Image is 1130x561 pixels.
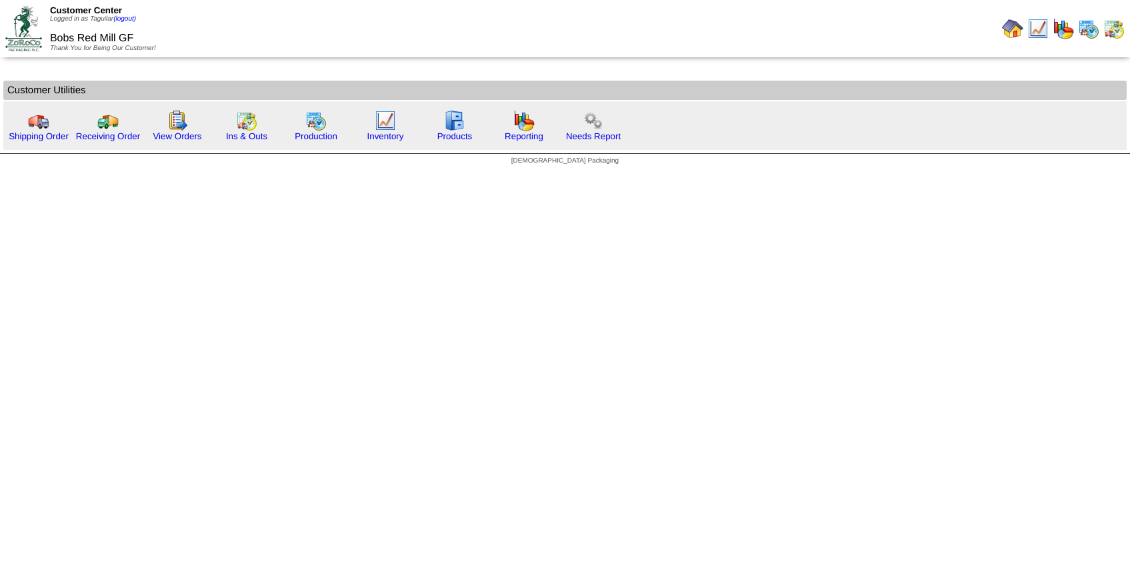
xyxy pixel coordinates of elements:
[167,110,188,131] img: workorder.gif
[1002,18,1023,39] img: home.gif
[97,110,119,131] img: truck2.gif
[236,110,257,131] img: calendarinout.gif
[5,6,42,51] img: ZoRoCo_Logo(Green%26Foil)%20jpg.webp
[50,5,122,15] span: Customer Center
[1053,18,1074,39] img: graph.gif
[153,131,201,141] a: View Orders
[1027,18,1049,39] img: line_graph.gif
[295,131,337,141] a: Production
[76,131,140,141] a: Receiving Order
[375,110,396,131] img: line_graph.gif
[113,15,136,23] a: (logout)
[28,110,49,131] img: truck.gif
[50,33,133,44] span: Bobs Red Mill GF
[566,131,621,141] a: Needs Report
[1078,18,1099,39] img: calendarprod.gif
[513,110,535,131] img: graph.gif
[444,110,465,131] img: cabinet.gif
[50,45,156,52] span: Thank You for Being Our Customer!
[305,110,327,131] img: calendarprod.gif
[50,15,136,23] span: Logged in as Taguilar
[505,131,543,141] a: Reporting
[437,131,473,141] a: Products
[3,81,1127,100] td: Customer Utilities
[9,131,69,141] a: Shipping Order
[511,157,619,165] span: [DEMOGRAPHIC_DATA] Packaging
[1103,18,1125,39] img: calendarinout.gif
[583,110,604,131] img: workflow.png
[367,131,404,141] a: Inventory
[226,131,267,141] a: Ins & Outs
